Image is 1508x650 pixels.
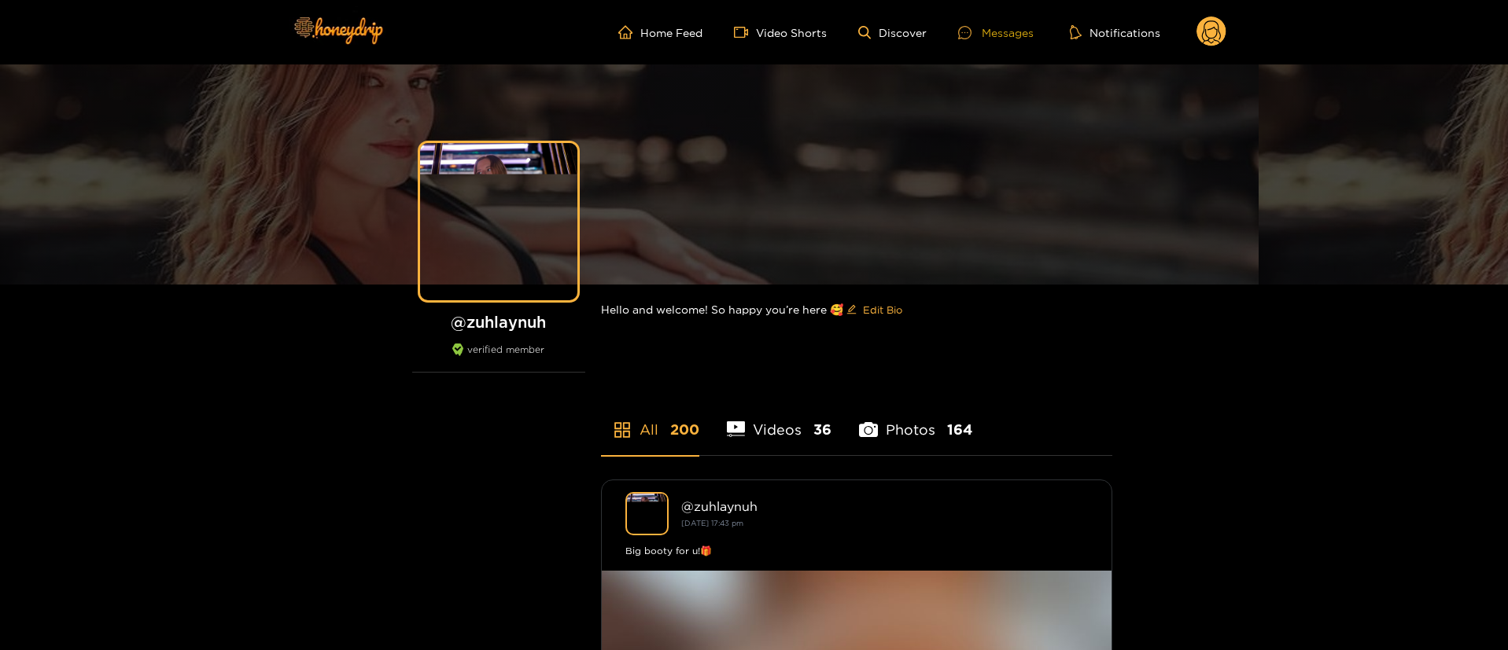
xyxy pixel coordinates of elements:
[858,26,927,39] a: Discover
[412,312,585,332] h1: @ zuhlaynuh
[681,499,1088,513] div: @ zuhlaynuh
[601,285,1112,335] div: Hello and welcome! So happy you’re here 🥰
[618,25,640,39] span: home
[681,519,743,527] small: [DATE] 17:43 pm
[843,297,905,322] button: editEdit Bio
[727,384,832,455] li: Videos
[846,304,857,316] span: edit
[958,24,1034,42] div: Messages
[613,420,632,439] span: appstore
[1065,24,1165,40] button: Notifications
[601,384,699,455] li: All
[625,492,669,535] img: zuhlaynuh
[947,420,972,439] span: 164
[863,302,902,318] span: Edit Bio
[670,420,699,439] span: 200
[813,420,831,439] span: 36
[734,25,827,39] a: Video Shorts
[859,384,972,455] li: Photos
[412,343,585,373] div: verified member
[618,25,702,39] a: Home Feed
[625,543,1088,559] div: Big booty for u!🎁
[734,25,756,39] span: video-camera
